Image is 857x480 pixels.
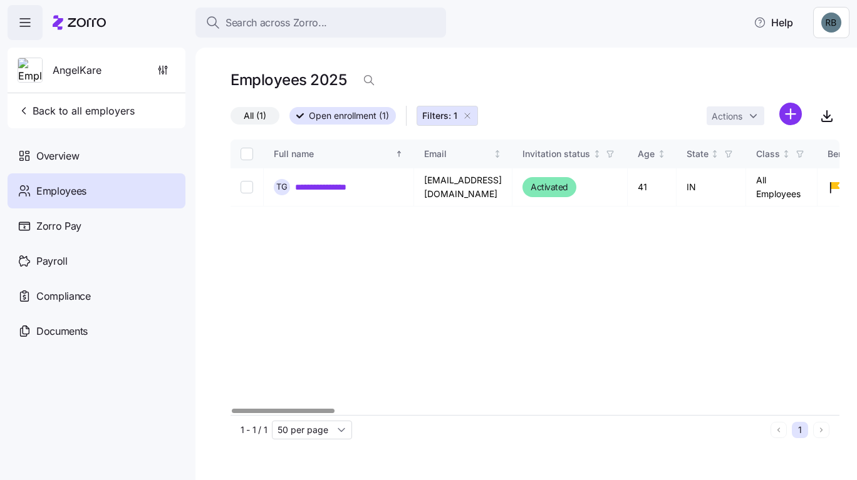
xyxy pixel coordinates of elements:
th: StateNot sorted [677,140,746,168]
div: Email [424,147,491,161]
div: Age [638,147,655,161]
button: Search across Zorro... [195,8,446,38]
span: 1 - 1 / 1 [241,424,267,436]
div: Full name [274,147,393,161]
span: Open enrollment (1) [309,108,389,124]
span: Zorro Pay [36,218,81,234]
div: Invitation status [522,147,590,161]
th: AgeNot sorted [628,140,677,168]
td: IN [677,168,746,207]
td: [EMAIL_ADDRESS][DOMAIN_NAME] [414,168,512,207]
button: Filters: 1 [417,106,478,126]
span: Overview [36,148,79,164]
a: Employees [8,173,185,208]
div: Not sorted [657,150,666,158]
input: Select all records [241,148,253,160]
div: Not sorted [493,150,502,158]
span: Compliance [36,289,91,304]
td: All Employees [746,168,818,207]
th: Full nameSorted ascending [264,140,414,168]
span: Payroll [36,253,68,269]
span: Employees [36,183,86,199]
div: Not sorted [782,150,791,158]
span: Search across Zorro... [226,15,327,31]
a: Zorro Pay [8,208,185,243]
a: Overview [8,138,185,173]
button: Previous page [771,422,787,438]
span: Back to all employers [18,103,135,118]
th: EmailNot sorted [414,140,512,168]
div: Not sorted [593,150,601,158]
div: State [687,147,709,161]
th: Invitation statusNot sorted [512,140,628,168]
div: Class [756,147,780,161]
td: 41 [628,168,677,207]
button: 1 [792,422,808,438]
svg: add icon [779,103,802,125]
button: Help [744,10,803,35]
button: Next page [813,422,829,438]
th: ClassNot sorted [746,140,818,168]
button: Actions [707,106,764,125]
img: 8da47c3e8e5487d59c80835d76c1881e [821,13,841,33]
input: Select record 1 [241,181,253,193]
a: Compliance [8,278,185,314]
img: Employer logo [18,58,42,83]
button: Back to all employers [13,98,140,123]
a: Documents [8,314,185,349]
span: AngelKare [53,63,101,78]
span: T G [276,183,288,191]
span: Documents [36,324,88,339]
span: Actions [712,112,742,121]
h1: Employees 2025 [231,70,346,89]
div: Sorted ascending [395,150,403,158]
a: Payroll [8,243,185,278]
span: Activated [531,180,568,195]
span: Help [754,15,793,30]
span: All (1) [244,108,266,124]
span: Filters: 1 [422,110,457,122]
div: Not sorted [710,150,719,158]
